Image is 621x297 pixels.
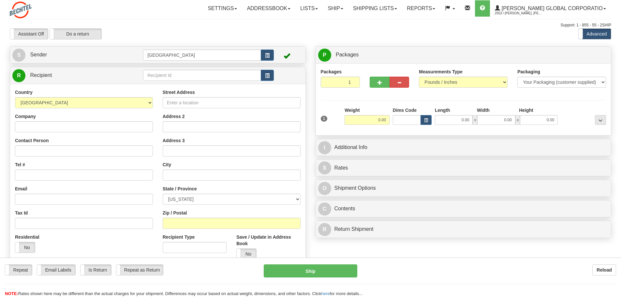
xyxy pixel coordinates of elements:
a: Reports [402,0,440,17]
span: 2553 / [PERSON_NAME], [PERSON_NAME] [495,10,544,17]
label: Width [477,107,490,113]
span: I [318,141,331,154]
span: Packages [336,52,359,57]
label: Height [519,107,533,113]
a: S Sender [12,48,143,62]
label: State / Province [163,186,197,192]
input: Recipient Id [143,70,261,81]
span: R [318,223,331,236]
label: Tel # [15,161,25,168]
button: Reload [592,264,616,275]
a: P Packages [318,48,609,62]
a: [PERSON_NAME] Global Corporatio 2553 / [PERSON_NAME], [PERSON_NAME] [490,0,611,17]
span: Sender [30,52,47,57]
label: Country [15,89,33,96]
label: Assistant Off [10,29,48,39]
span: $ [318,161,331,174]
a: Ship [323,0,348,17]
label: Packaging [517,68,540,75]
span: S [12,49,25,62]
label: Length [435,107,450,113]
label: Tax Id [15,210,28,216]
a: R Recipient [12,69,129,82]
label: Do a return [50,29,101,39]
label: No [237,249,256,259]
label: Address 2 [163,113,185,120]
label: Is Return [81,265,111,275]
label: Repeat [5,265,32,275]
label: Advanced [579,29,611,39]
a: Addressbook [242,0,295,17]
label: Dims Code [393,107,417,113]
label: Company [15,113,36,120]
label: Recipient Type [163,234,195,240]
a: Settings [203,0,242,17]
div: ... [595,115,606,125]
label: Weight [345,107,360,113]
label: Email [15,186,27,192]
input: Sender Id [143,50,261,61]
span: x [515,115,520,125]
span: 1 [321,116,328,122]
span: R [12,69,25,82]
label: Email Labels [37,265,75,275]
label: City [163,161,171,168]
span: C [318,202,331,215]
label: Contact Person [15,137,49,144]
span: NOTE: [5,291,18,296]
a: OShipment Options [318,182,609,195]
a: IAdditional Info [318,141,609,154]
label: Zip / Postal [163,210,187,216]
a: RReturn Shipment [318,223,609,236]
div: Support: 1 - 855 - 55 - 2SHIP [10,22,611,28]
label: No [15,242,35,253]
span: Recipient [30,72,52,78]
a: CContents [318,202,609,215]
a: here [321,291,330,296]
label: Residential [15,234,39,240]
a: Shipping lists [348,0,402,17]
label: Save / Update in Address Book [236,234,300,247]
iframe: chat widget [606,115,620,182]
button: Ship [264,264,357,277]
b: Reload [597,267,612,273]
img: logo2553.jpg [10,2,32,18]
input: Enter a location [163,97,301,108]
span: P [318,49,331,62]
a: $Rates [318,161,609,175]
label: Address 3 [163,137,185,144]
label: Repeat as Return [116,265,163,275]
label: Street Address [163,89,195,96]
label: Packages [321,68,342,75]
label: Measurements Type [419,68,463,75]
span: x [473,115,477,125]
a: Lists [295,0,323,17]
span: [PERSON_NAME] Global Corporatio [500,6,603,11]
span: O [318,182,331,195]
